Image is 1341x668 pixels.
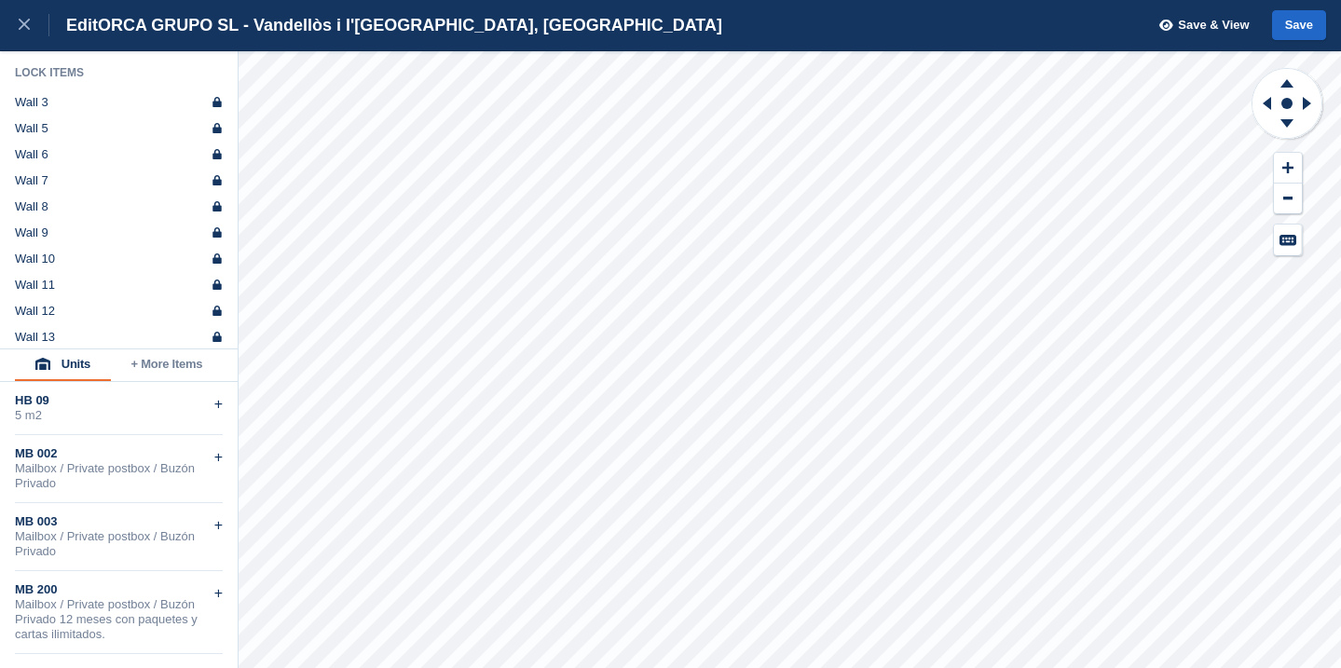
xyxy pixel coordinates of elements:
div: MB 002Mailbox / Private postbox / Buzón Privado+ [15,435,223,503]
div: + [214,582,223,605]
button: Save [1272,10,1326,41]
div: MB 002 [15,446,223,461]
div: Wall 11 [15,278,55,293]
div: HB 09 [15,393,223,408]
div: 5 m2 [15,408,223,423]
button: Keyboard Shortcuts [1274,225,1302,255]
div: Wall 3 [15,95,48,110]
div: Wall 9 [15,225,48,240]
div: Wall 8 [15,199,48,214]
div: HB 095 m2+ [15,382,223,435]
div: Wall 6 [15,147,48,162]
button: Save & View [1149,10,1250,41]
div: MB 200Mailbox / Private postbox / Buzón Privado 12 meses con paquetes y cartas ilimitados.+ [15,571,223,654]
div: Lock Items [15,65,224,80]
div: Wall 5 [15,121,48,136]
button: Zoom In [1274,153,1302,184]
button: Units [15,349,111,381]
div: + [214,446,223,469]
div: + [214,393,223,416]
div: MB 200 [15,582,223,597]
div: Mailbox / Private postbox / Buzón Privado 12 meses con paquetes y cartas ilimitados. [15,597,223,642]
div: Edit ORCA GRUPO SL - Vandellòs i l'[GEOGRAPHIC_DATA], [GEOGRAPHIC_DATA] [49,14,722,36]
span: Save & View [1178,16,1249,34]
div: + [214,514,223,537]
div: Mailbox / Private postbox / Buzón Privado [15,529,223,559]
div: Mailbox / Private postbox / Buzón Privado [15,461,223,491]
button: + More Items [111,349,223,381]
div: Wall 12 [15,304,55,319]
div: MB 003Mailbox / Private postbox / Buzón Privado+ [15,503,223,571]
div: Wall 7 [15,173,48,188]
div: MB 003 [15,514,223,529]
div: Wall 10 [15,252,55,266]
div: Wall 13 [15,330,55,345]
button: Zoom Out [1274,184,1302,214]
